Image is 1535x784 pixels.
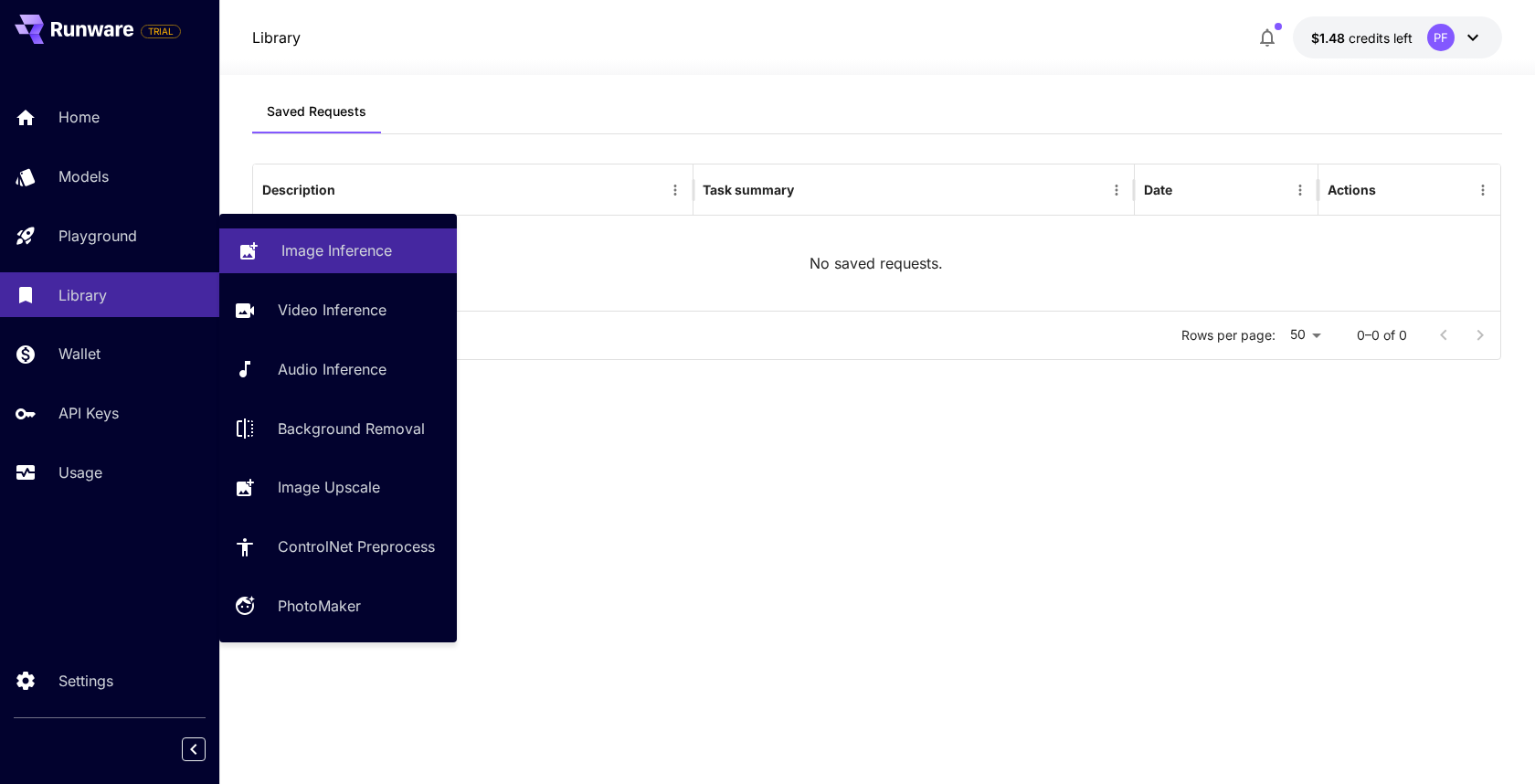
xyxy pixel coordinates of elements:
p: Rows per page: [1181,326,1276,344]
span: TRIAL [142,25,180,38]
p: Background Removal [278,418,425,440]
p: Image Upscale [278,476,380,498]
p: Usage [58,461,102,483]
button: Sort [1174,177,1200,203]
p: Playground [58,225,137,247]
div: Date [1144,182,1172,197]
button: Menu [1470,177,1496,203]
span: Saved Requests [267,103,366,120]
p: No saved requests. [810,252,943,274]
p: Home [58,106,100,128]
span: $1.48 [1311,30,1349,46]
p: Wallet [58,343,101,365]
button: Collapse sidebar [182,737,206,761]
span: credits left [1349,30,1413,46]
button: $1.47616 [1293,16,1502,58]
a: Image Upscale [219,465,457,510]
p: Models [58,165,109,187]
p: PhotoMaker [278,595,361,617]
p: Library [252,26,301,48]
p: Video Inference [278,299,386,321]
div: Description [262,182,335,197]
a: Audio Inference [219,347,457,392]
a: PhotoMaker [219,584,457,629]
a: Image Inference [219,228,457,273]
div: $1.47616 [1311,28,1413,48]
a: Video Inference [219,288,457,333]
button: Menu [1287,177,1313,203]
button: Menu [662,177,688,203]
button: Menu [1104,177,1129,203]
p: Library [58,284,107,306]
p: 0–0 of 0 [1357,326,1407,344]
div: PF [1427,24,1455,51]
p: Image Inference [281,239,392,261]
button: Sort [337,177,363,203]
div: Actions [1328,182,1376,197]
p: ControlNet Preprocess [278,535,435,557]
button: Sort [796,177,821,203]
div: Task summary [703,182,794,197]
p: Audio Inference [278,358,386,380]
a: Background Removal [219,406,457,450]
p: Settings [58,670,113,692]
div: Collapse sidebar [196,733,219,766]
a: ControlNet Preprocess [219,524,457,569]
nav: breadcrumb [252,26,301,48]
div: 50 [1283,322,1328,348]
span: Add your payment card to enable full platform functionality. [141,20,181,42]
p: API Keys [58,402,119,424]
